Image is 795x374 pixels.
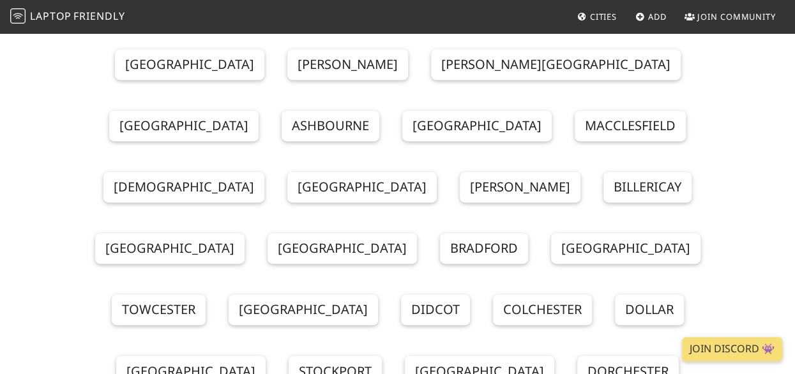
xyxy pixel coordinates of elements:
[10,6,125,28] a: LaptopFriendly LaptopFriendly
[697,11,776,22] span: Join Community
[551,233,700,264] a: [GEOGRAPHIC_DATA]
[460,172,580,202] a: [PERSON_NAME]
[615,294,684,325] a: Dollar
[287,172,437,202] a: [GEOGRAPHIC_DATA]
[112,294,206,325] a: Towcester
[109,110,259,141] a: [GEOGRAPHIC_DATA]
[679,5,781,28] a: Join Community
[401,294,470,325] a: Didcot
[493,294,592,325] a: Colchester
[440,233,528,264] a: Bradford
[682,337,782,361] a: Join Discord 👾
[73,9,125,23] span: Friendly
[282,110,379,141] a: Ashbourne
[575,110,686,141] a: Macclesfield
[10,8,26,24] img: LaptopFriendly
[95,233,245,264] a: [GEOGRAPHIC_DATA]
[572,5,622,28] a: Cities
[115,49,264,80] a: [GEOGRAPHIC_DATA]
[229,294,378,325] a: [GEOGRAPHIC_DATA]
[431,49,681,80] a: [PERSON_NAME][GEOGRAPHIC_DATA]
[630,5,672,28] a: Add
[590,11,617,22] span: Cities
[268,233,417,264] a: [GEOGRAPHIC_DATA]
[648,11,667,22] span: Add
[287,49,408,80] a: [PERSON_NAME]
[603,172,692,202] a: Billericay
[103,172,264,202] a: [DEMOGRAPHIC_DATA]
[402,110,552,141] a: [GEOGRAPHIC_DATA]
[30,9,72,23] span: Laptop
